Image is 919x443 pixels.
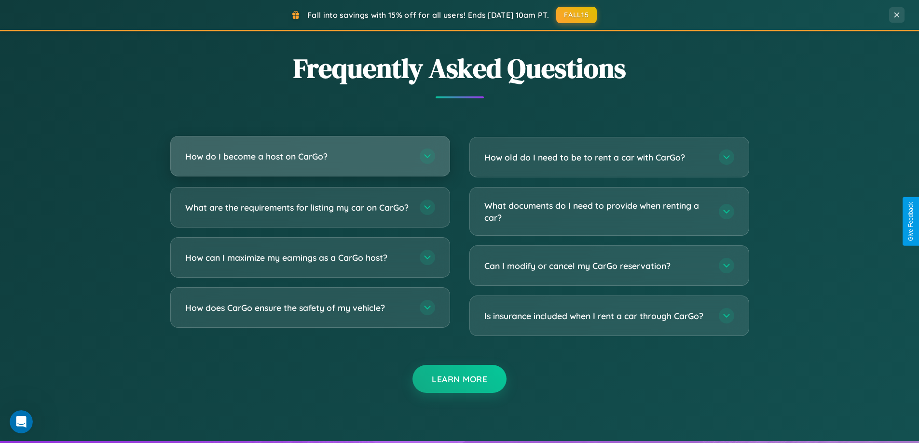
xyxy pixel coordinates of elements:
iframe: Intercom live chat [10,410,33,433]
h3: What documents do I need to provide when renting a car? [484,200,709,223]
h3: How do I become a host on CarGo? [185,150,410,162]
h3: How old do I need to be to rent a car with CarGo? [484,151,709,163]
span: Fall into savings with 15% off for all users! Ends [DATE] 10am PT. [307,10,549,20]
button: Learn More [412,365,507,393]
h3: Is insurance included when I rent a car through CarGo? [484,310,709,322]
h3: How can I maximize my earnings as a CarGo host? [185,252,410,264]
button: FALL15 [556,7,597,23]
div: Give Feedback [907,202,914,241]
h3: What are the requirements for listing my car on CarGo? [185,201,410,214]
h2: Frequently Asked Questions [170,50,749,87]
h3: How does CarGo ensure the safety of my vehicle? [185,302,410,314]
h3: Can I modify or cancel my CarGo reservation? [484,260,709,272]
